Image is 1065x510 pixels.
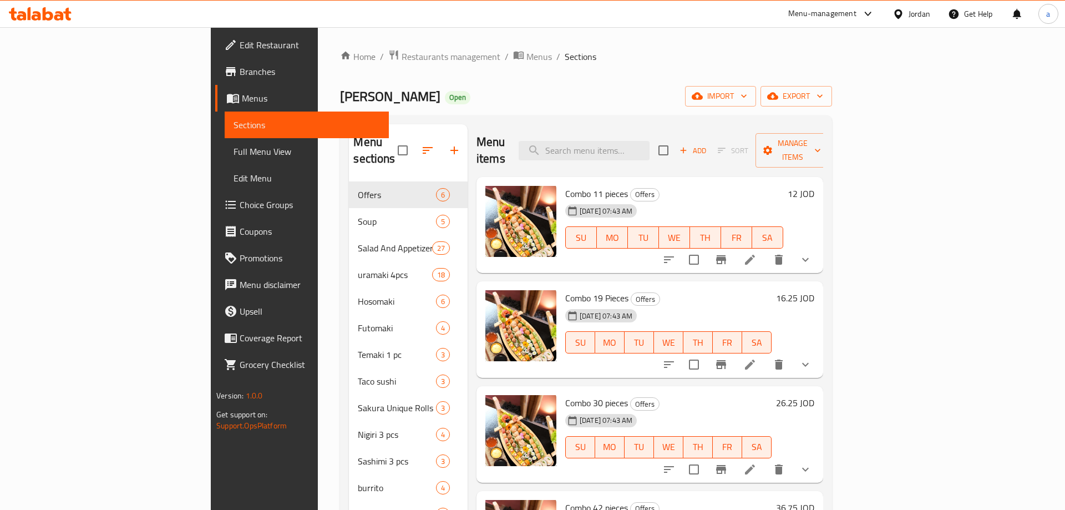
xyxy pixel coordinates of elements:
[519,141,650,160] input: search
[629,335,650,351] span: TU
[717,335,738,351] span: FR
[358,375,435,388] div: Taco sushi
[234,118,380,132] span: Sections
[215,271,389,298] a: Menu disclaimer
[215,245,389,271] a: Promotions
[570,439,591,455] span: SU
[436,428,450,441] div: items
[388,49,500,64] a: Restaurants management
[726,230,748,246] span: FR
[358,215,435,228] span: Soup
[340,84,440,109] span: [PERSON_NAME]
[630,188,660,201] div: Offers
[240,38,380,52] span: Edit Restaurant
[799,358,812,371] svg: Show Choices
[631,293,660,306] span: Offers
[683,436,713,458] button: TH
[445,93,470,102] span: Open
[437,190,449,200] span: 6
[565,436,595,458] button: SU
[349,288,468,315] div: Hosomaki6
[659,226,690,249] button: WE
[225,112,389,138] a: Sections
[799,253,812,266] svg: Show Choices
[358,481,435,494] span: burrito
[240,278,380,291] span: Menu disclaimer
[215,351,389,378] a: Grocery Checklist
[708,246,734,273] button: Branch-specific-item
[575,311,637,321] span: [DATE] 07:43 AM
[358,321,435,335] div: Futomaki
[215,218,389,245] a: Coupons
[788,186,814,201] h6: 12 JOD
[358,455,435,468] div: Sashimi 3 pcs
[743,253,757,266] a: Edit menu item
[240,225,380,238] span: Coupons
[721,226,752,249] button: FR
[436,375,450,388] div: items
[349,261,468,288] div: uramaki 4pcs18
[654,331,683,354] button: WE
[757,230,779,246] span: SA
[708,456,734,483] button: Branch-specific-item
[358,241,432,255] div: Salad And Appetizer
[437,323,449,334] span: 4
[717,439,738,455] span: FR
[437,403,449,413] span: 3
[694,230,717,246] span: TH
[358,268,432,281] span: uramaki 4pcs
[358,348,435,361] div: Temaki 1 pc
[437,350,449,360] span: 3
[631,398,659,411] span: Offers
[690,226,721,249] button: TH
[565,50,596,63] span: Sections
[776,290,814,306] h6: 16.25 JOD
[694,89,747,103] span: import
[216,418,287,433] a: Support.OpsPlatform
[764,137,821,164] span: Manage items
[713,436,742,458] button: FR
[485,395,556,466] img: Combo 30 pieces
[441,137,468,164] button: Add section
[358,428,435,441] span: Nigiri 3 pcs
[240,198,380,211] span: Choice Groups
[765,456,792,483] button: delete
[765,351,792,378] button: delete
[358,295,435,308] div: Hosomaki
[216,407,267,422] span: Get support on:
[682,353,706,376] span: Select to update
[570,335,591,351] span: SU
[682,458,706,481] span: Select to update
[658,439,679,455] span: WE
[433,270,449,280] span: 18
[752,226,783,249] button: SA
[556,50,560,63] li: /
[747,335,767,351] span: SA
[436,348,450,361] div: items
[240,305,380,318] span: Upsell
[654,436,683,458] button: WE
[682,248,706,271] span: Select to update
[909,8,930,20] div: Jordan
[225,138,389,165] a: Full Menu View
[788,7,856,21] div: Menu-management
[349,208,468,235] div: Soup5
[437,376,449,387] span: 3
[792,456,819,483] button: show more
[570,230,592,246] span: SU
[688,439,708,455] span: TH
[349,235,468,261] div: Salad And Appetizer27
[437,296,449,307] span: 6
[437,216,449,227] span: 5
[628,226,659,249] button: TU
[600,439,620,455] span: MO
[629,439,650,455] span: TU
[476,134,505,167] h2: Menu items
[349,474,468,501] div: burrito4
[436,401,450,415] div: items
[658,335,679,351] span: WE
[708,351,734,378] button: Branch-specific-item
[240,251,380,265] span: Promotions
